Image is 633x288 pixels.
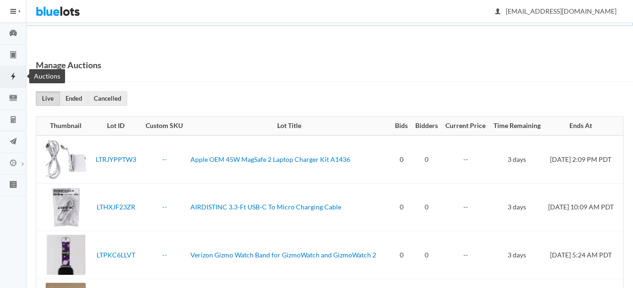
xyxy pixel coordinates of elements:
[97,203,135,211] a: LTHXJF23ZR
[187,117,391,136] th: Lot Title
[411,117,442,136] th: Bidders
[391,183,411,231] td: 0
[411,183,442,231] td: 0
[544,231,623,279] td: [DATE] 5:24 AM PDT
[391,231,411,279] td: 0
[489,183,544,231] td: 3 days
[489,136,544,184] td: 3 days
[162,203,167,211] a: --
[190,155,350,163] a: Apple OEM 45W MagSafe 2 Laptop Charger Kit A1436
[442,117,489,136] th: Current Price
[495,7,617,15] span: [EMAIL_ADDRESS][DOMAIN_NAME]
[29,69,65,83] div: Auctions
[190,251,376,259] a: Verizon Gizmo Watch Band for GizmoWatch and GizmoWatch 2
[411,136,442,184] td: 0
[489,117,544,136] th: Time Remaining
[36,91,60,106] a: Live
[162,155,167,163] a: --
[493,8,502,16] ion-icon: person
[96,155,136,163] a: LTRJYPPTW3
[411,231,442,279] td: 0
[59,91,88,106] a: Ended
[544,183,623,231] td: [DATE] 10:09 AM PDT
[97,251,135,259] a: LTPKC6LLVT
[162,251,167,259] a: --
[442,136,489,184] td: --
[90,117,142,136] th: Lot ID
[36,58,101,72] h1: Manage Auctions
[391,117,411,136] th: Bids
[190,203,341,211] a: AIRDISTINC 3.3-Ft USB-C To Micro Charging Cable
[36,117,90,136] th: Thumbnail
[442,183,489,231] td: --
[544,117,623,136] th: Ends At
[142,117,187,136] th: Custom SKU
[391,136,411,184] td: 0
[544,136,623,184] td: [DATE] 2:09 PM PDT
[442,231,489,279] td: --
[489,231,544,279] td: 3 days
[88,91,127,106] a: Cancelled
